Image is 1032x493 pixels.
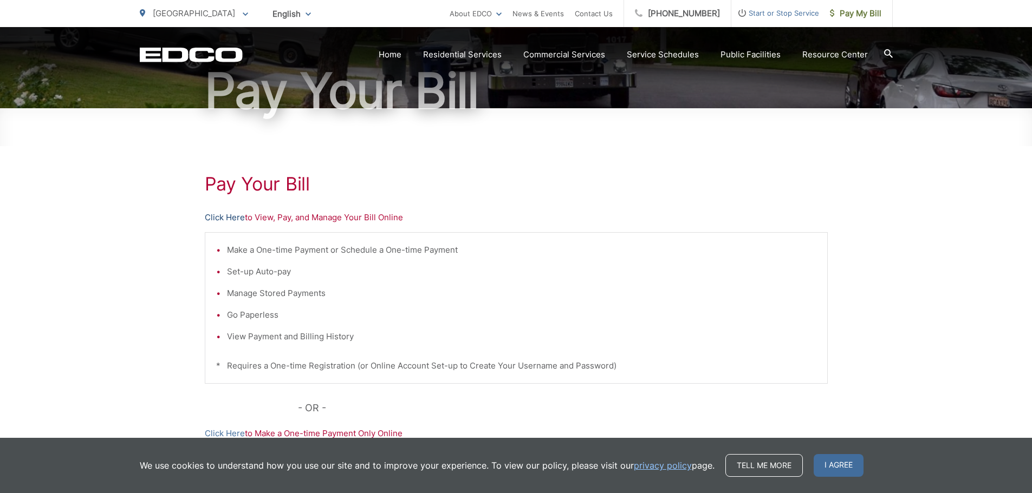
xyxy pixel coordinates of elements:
[205,427,828,440] p: to Make a One-time Payment Only Online
[830,7,881,20] span: Pay My Bill
[721,48,781,61] a: Public Facilities
[227,330,816,343] li: View Payment and Billing History
[140,47,243,62] a: EDCD logo. Return to the homepage.
[298,400,828,416] p: - OR -
[627,48,699,61] a: Service Schedules
[575,7,613,20] a: Contact Us
[153,8,235,18] span: [GEOGRAPHIC_DATA]
[227,265,816,278] li: Set-up Auto-pay
[523,48,605,61] a: Commercial Services
[205,211,245,224] a: Click Here
[634,459,692,472] a: privacy policy
[216,359,816,372] p: * Requires a One-time Registration (or Online Account Set-up to Create Your Username and Password)
[802,48,868,61] a: Resource Center
[450,7,502,20] a: About EDCO
[205,211,828,224] p: to View, Pay, and Manage Your Bill Online
[227,308,816,321] li: Go Paperless
[512,7,564,20] a: News & Events
[814,454,864,477] span: I agree
[205,427,245,440] a: Click Here
[140,459,715,472] p: We use cookies to understand how you use our site and to improve your experience. To view our pol...
[379,48,401,61] a: Home
[227,287,816,300] li: Manage Stored Payments
[264,4,319,23] span: English
[205,173,828,195] h1: Pay Your Bill
[227,244,816,257] li: Make a One-time Payment or Schedule a One-time Payment
[725,454,803,477] a: Tell me more
[423,48,502,61] a: Residential Services
[140,64,893,118] h1: Pay Your Bill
